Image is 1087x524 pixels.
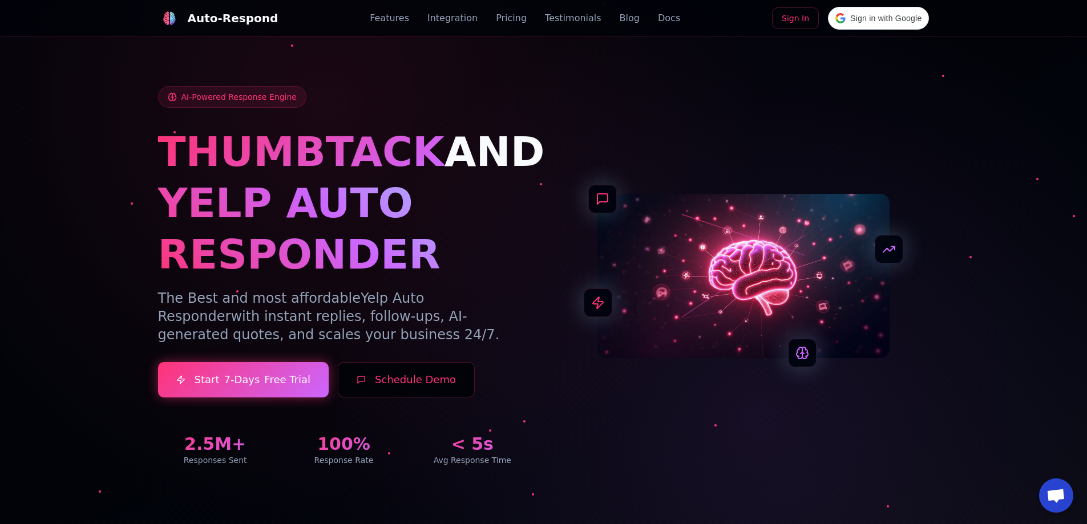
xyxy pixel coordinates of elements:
[658,11,680,25] a: Docs
[496,11,527,25] a: Pricing
[158,362,329,397] a: Start7-DaysFree Trial
[158,434,273,454] div: 2.5M+
[415,454,530,466] div: Avg Response Time
[158,289,530,344] p: The Best and most affordable with instant replies, follow-ups, AI-generated quotes, and scales yo...
[338,362,475,397] button: Schedule Demo
[286,434,401,454] div: 100%
[415,434,530,454] div: < 5s
[620,11,640,25] a: Blog
[188,10,278,26] div: Auto-Respond
[158,128,445,176] span: THUMBTACK
[1039,478,1073,513] div: Open chat
[828,7,929,30] div: Sign in with Google
[158,7,278,30] a: Auto-Respond
[286,454,401,466] div: Response Rate
[445,128,545,176] span: AND
[545,11,601,25] a: Testimonials
[158,454,273,466] div: Responses Sent
[158,290,425,324] span: Yelp Auto Responder
[427,11,478,25] a: Integration
[850,13,922,25] span: Sign in with Google
[163,11,176,25] img: logo.svg
[772,7,819,29] a: Sign In
[370,11,409,25] a: Features
[224,372,260,388] span: 7-Days
[597,194,890,358] img: AI Neural Network Brain
[181,91,297,103] span: AI-Powered Response Engine
[158,177,530,280] h1: YELP AUTO RESPONDER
